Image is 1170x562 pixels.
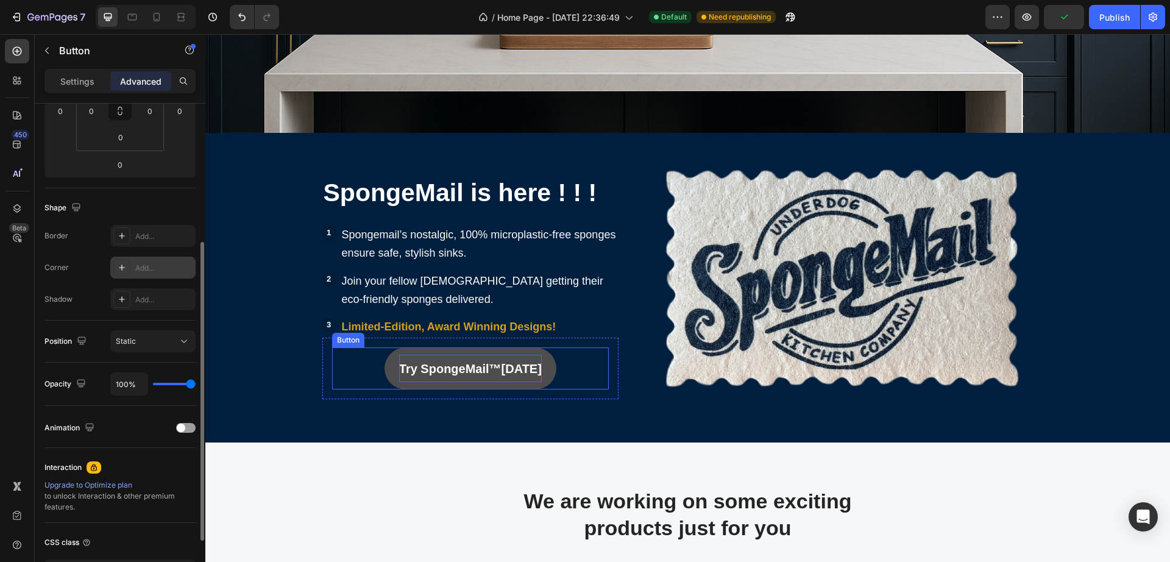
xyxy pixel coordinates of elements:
button: Publish [1089,5,1140,29]
input: 0px [108,128,133,146]
span: Need republishing [709,12,771,23]
h2: We are working on some exciting products just for you [300,452,665,508]
strong: l™ [280,328,296,341]
input: 0px [141,102,159,120]
div: CSS class [44,537,91,548]
span: Default [661,12,687,23]
input: 0 [171,102,189,120]
div: Shadow [44,294,73,305]
div: Add... [135,294,193,305]
span: / [492,11,495,24]
span: Static [116,336,136,346]
div: Open Intercom Messenger [1129,502,1158,532]
input: Auto [111,373,147,395]
div: Upgrade to Optimize plan [44,480,196,491]
strong: [DATE] [296,328,336,341]
div: Position [44,333,89,350]
div: Add... [135,263,193,274]
div: Beta [9,223,29,233]
div: Button [129,301,157,311]
button: Static [110,330,196,352]
button: 7 [5,5,91,29]
span: Home Page - [DATE] 22:36:49 [497,11,620,24]
div: Opacity [44,376,88,393]
div: to unlock Interaction & other premium features. [44,480,196,513]
div: Corner [44,262,69,273]
input: 0 [51,102,69,120]
div: Undo/Redo [230,5,279,29]
div: 450 [12,130,29,140]
img: Alt Image [458,134,823,354]
p: Advanced [120,75,161,88]
p: Settings [60,75,94,88]
div: Shape [44,200,83,216]
p: Button [59,43,163,58]
div: Border [44,230,68,241]
p: 7 [80,10,85,24]
input: 0 [108,155,132,174]
div: Publish [1099,11,1130,24]
iframe: Design area [205,34,1170,562]
div: Interaction [44,462,82,473]
div: Add... [135,231,193,242]
input: 0px [82,102,101,120]
div: Animation [44,420,97,436]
